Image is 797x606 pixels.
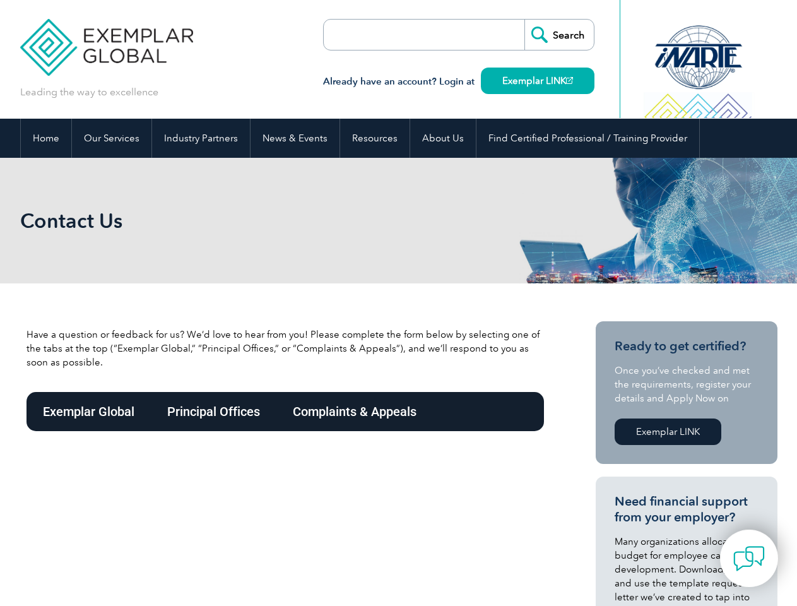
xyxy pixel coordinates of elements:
[72,119,151,158] a: Our Services
[27,328,544,369] p: Have a question or feedback for us? We’d love to hear from you! Please complete the form below by...
[276,392,433,431] div: Complaints & Appeals
[566,77,573,84] img: open_square.png
[151,392,276,431] div: Principal Offices
[20,208,505,233] h1: Contact Us
[152,119,250,158] a: Industry Partners
[524,20,594,50] input: Search
[615,494,759,525] h3: Need financial support from your employer?
[615,338,759,354] h3: Ready to get certified?
[27,392,151,431] div: Exemplar Global
[733,543,765,574] img: contact-chat.png
[21,119,71,158] a: Home
[340,119,410,158] a: Resources
[251,119,339,158] a: News & Events
[481,68,594,94] a: Exemplar LINK
[615,364,759,405] p: Once you’ve checked and met the requirements, register your details and Apply Now on
[476,119,699,158] a: Find Certified Professional / Training Provider
[615,419,721,445] a: Exemplar LINK
[323,74,594,90] h3: Already have an account? Login at
[410,119,476,158] a: About Us
[20,85,158,99] p: Leading the way to excellence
